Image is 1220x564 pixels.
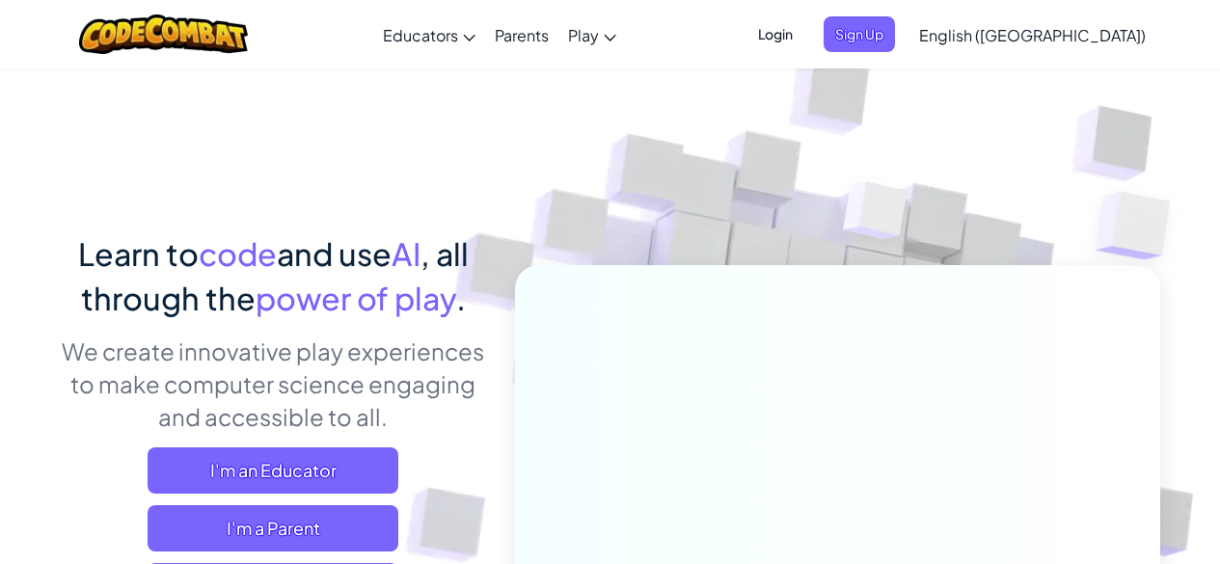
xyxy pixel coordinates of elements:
[746,16,804,52] button: Login
[919,25,1146,45] span: English ([GEOGRAPHIC_DATA])
[61,335,486,433] p: We create innovative play experiences to make computer science engaging and accessible to all.
[148,447,398,494] a: I'm an Educator
[485,9,558,61] a: Parents
[909,9,1155,61] a: English ([GEOGRAPHIC_DATA])
[392,234,420,273] span: AI
[373,9,485,61] a: Educators
[148,505,398,551] a: I'm a Parent
[383,25,458,45] span: Educators
[277,234,392,273] span: and use
[456,279,466,317] span: .
[568,25,599,45] span: Play
[558,9,626,61] a: Play
[256,279,456,317] span: power of play
[79,14,248,54] img: CodeCombat logo
[806,144,945,287] img: Overlap cubes
[78,234,199,273] span: Learn to
[824,16,895,52] button: Sign Up
[199,234,277,273] span: code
